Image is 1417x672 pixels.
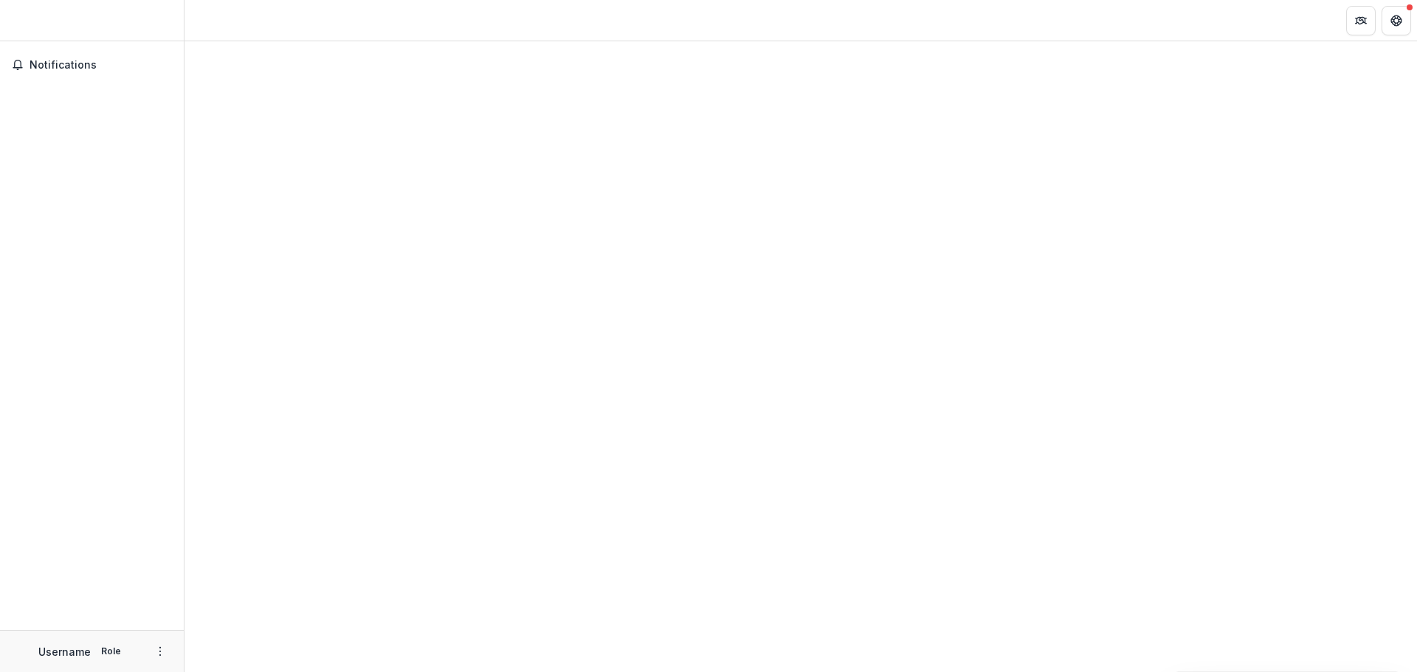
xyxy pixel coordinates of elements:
[1346,6,1376,35] button: Partners
[6,53,178,77] button: Notifications
[97,645,125,658] p: Role
[1382,6,1411,35] button: Get Help
[30,59,172,72] span: Notifications
[151,642,169,660] button: More
[38,644,91,659] p: Username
